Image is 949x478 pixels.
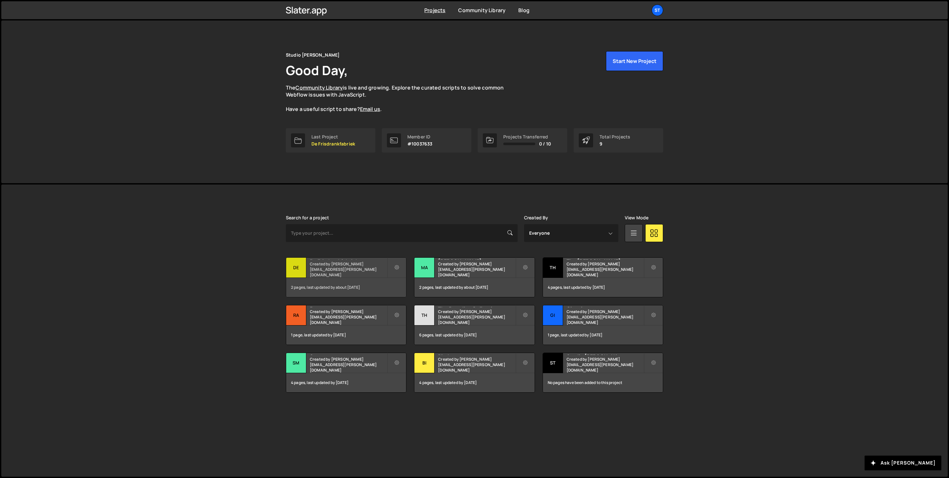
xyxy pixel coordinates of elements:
h2: [PERSON_NAME] [438,258,515,260]
h2: Ranger [310,305,387,307]
div: Ra [286,305,306,325]
a: De De Frisdrankfabriek Created by [PERSON_NAME][EMAIL_ADDRESS][PERSON_NAME][DOMAIN_NAME] 2 pages,... [286,257,406,297]
div: Projects Transferred [503,134,551,139]
p: 9 [600,141,630,146]
a: Bi Birch Created by [PERSON_NAME][EMAIL_ADDRESS][PERSON_NAME][DOMAIN_NAME] 4 pages, last updated ... [414,353,535,393]
small: Created by [PERSON_NAME][EMAIL_ADDRESS][PERSON_NAME][DOMAIN_NAME] [567,309,644,325]
label: Created By [524,215,548,220]
input: Type your project... [286,224,518,242]
small: Created by [PERSON_NAME][EMAIL_ADDRESS][PERSON_NAME][DOMAIN_NAME] [567,357,644,373]
div: De [286,258,306,278]
div: Sm [286,353,306,373]
div: Ma [414,258,435,278]
h2: Gispol [567,305,644,307]
a: Last Project De Frisdrankfabriek [286,128,375,153]
h1: Good Day, [286,61,348,79]
small: Created by [PERSON_NAME][EMAIL_ADDRESS][PERSON_NAME][DOMAIN_NAME] [438,309,515,325]
button: Start New Project [606,51,663,71]
div: Last Project [311,134,355,139]
small: Created by [PERSON_NAME][EMAIL_ADDRESS][PERSON_NAME][DOMAIN_NAME] [310,309,387,325]
small: Created by [PERSON_NAME][EMAIL_ADDRESS][PERSON_NAME][DOMAIN_NAME] [438,357,515,373]
div: 1 page, last updated by [DATE] [543,325,663,345]
p: #10037633 [407,141,432,146]
small: Created by [PERSON_NAME][EMAIL_ADDRESS][PERSON_NAME][DOMAIN_NAME] [567,261,644,278]
div: Bi [414,353,435,373]
div: Th [414,305,435,325]
a: Sm Smove Created by [PERSON_NAME][EMAIL_ADDRESS][PERSON_NAME][DOMAIN_NAME] 4 pages, last updated ... [286,353,406,393]
div: 4 pages, last updated by [DATE] [286,373,406,392]
a: Projects [424,7,445,14]
label: Search for a project [286,215,329,220]
small: Created by [PERSON_NAME][EMAIL_ADDRESS][PERSON_NAME][DOMAIN_NAME] [438,261,515,278]
div: 4 pages, last updated by [DATE] [414,373,534,392]
button: Ask [PERSON_NAME] [865,456,941,470]
a: Ra Ranger Created by [PERSON_NAME][EMAIL_ADDRESS][PERSON_NAME][DOMAIN_NAME] 1 page, last updated ... [286,305,406,345]
h2: The Branding Collective [438,305,515,307]
div: 2 pages, last updated by about [DATE] [414,278,534,297]
div: Member ID [407,134,432,139]
div: 6 pages, last updated by [DATE] [414,325,534,345]
a: Community Library [458,7,506,14]
h2: De Frisdrankfabriek [310,258,387,260]
a: Gi Gispol Created by [PERSON_NAME][EMAIL_ADDRESS][PERSON_NAME][DOMAIN_NAME] 1 page, last updated ... [543,305,663,345]
small: Created by [PERSON_NAME][EMAIL_ADDRESS][PERSON_NAME][DOMAIN_NAME] [310,357,387,373]
div: Gi [543,305,563,325]
div: Total Projects [600,134,630,139]
h2: Studio [PERSON_NAME] [567,353,644,355]
h2: Smove [310,353,387,355]
h2: Birch [438,353,515,355]
a: Ma [PERSON_NAME] Created by [PERSON_NAME][EMAIL_ADDRESS][PERSON_NAME][DOMAIN_NAME] 2 pages, last ... [414,257,535,297]
div: 1 page, last updated by [DATE] [286,325,406,345]
div: Th [543,258,563,278]
div: St [543,353,563,373]
div: 2 pages, last updated by about [DATE] [286,278,406,297]
a: Th The Branding Collective Created by [PERSON_NAME][EMAIL_ADDRESS][PERSON_NAME][DOMAIN_NAME] 6 pa... [414,305,535,345]
small: Created by [PERSON_NAME][EMAIL_ADDRESS][PERSON_NAME][DOMAIN_NAME] [310,261,387,278]
span: 0 / 10 [539,141,551,146]
a: Th The [PERSON_NAME] Created by [PERSON_NAME][EMAIL_ADDRESS][PERSON_NAME][DOMAIN_NAME] 4 pages, l... [543,257,663,297]
a: St [652,4,663,16]
h2: The [PERSON_NAME] [567,258,644,260]
label: View Mode [625,215,648,220]
p: De Frisdrankfabriek [311,141,355,146]
div: Studio [PERSON_NAME] [286,51,340,59]
a: Email us [360,106,380,113]
p: The is live and growing. Explore the curated scripts to solve common Webflow issues with JavaScri... [286,84,516,113]
a: Community Library [295,84,343,91]
a: St Studio [PERSON_NAME] Created by [PERSON_NAME][EMAIL_ADDRESS][PERSON_NAME][DOMAIN_NAME] No page... [543,353,663,393]
div: 4 pages, last updated by [DATE] [543,278,663,297]
div: No pages have been added to this project [543,373,663,392]
a: Blog [518,7,529,14]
